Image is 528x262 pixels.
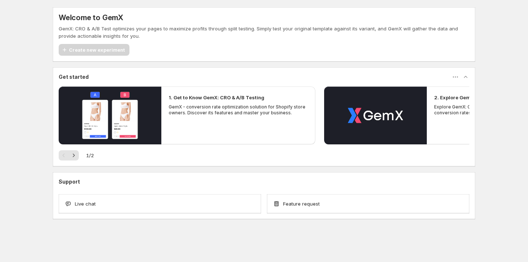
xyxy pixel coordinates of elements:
[324,86,427,144] button: Play video
[69,150,79,160] button: Next
[59,86,161,144] button: Play video
[169,94,264,101] h2: 1. Get to Know GemX: CRO & A/B Testing
[86,152,94,159] span: 1 / 2
[59,13,123,22] h5: Welcome to GemX
[59,73,89,81] h3: Get started
[75,200,96,207] span: Live chat
[169,104,308,116] p: GemX - conversion rate optimization solution for Shopify store owners. Discover its features and ...
[283,200,320,207] span: Feature request
[59,150,79,160] nav: Pagination
[59,178,80,185] h3: Support
[59,25,469,40] p: GemX: CRO & A/B Test optimizes your pages to maximize profits through split testing. Simply test ...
